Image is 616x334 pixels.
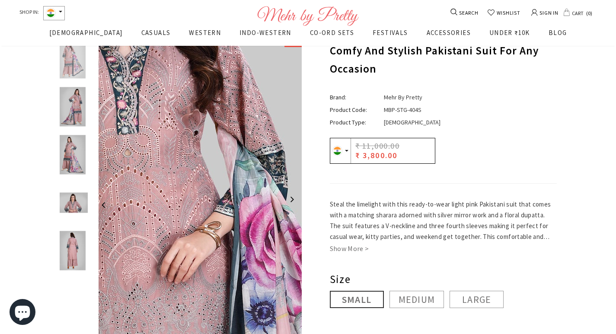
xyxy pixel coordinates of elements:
[373,28,408,45] a: FESTIVALS
[489,28,530,45] a: UNDER ₹10K
[495,8,520,18] span: WISHLIST
[330,272,351,286] span: Size
[330,92,380,102] label: Brand:
[427,28,471,45] a: ACCESSORIES
[549,29,567,37] span: BLOG
[330,200,551,262] span: Steal the limelight with this ready-to-wear light pink Pakistani suit that comes with a matching ...
[330,291,384,308] label: SMALL
[355,150,398,160] span: ₹ 3,800.00
[549,28,567,45] a: BLOG
[355,141,399,151] span: ₹ 11,000.00
[563,8,594,18] a: CART 0
[332,146,342,156] img: INR
[330,105,380,115] label: Product Code:
[384,93,422,101] a: Mehr By Pretty
[373,29,408,37] span: FESTIVALS
[450,291,504,308] label: LARGE
[57,231,88,270] img: Comfy And Stylish Pakistani Suit For Any Occasion
[189,28,221,45] a: WESTERN
[57,39,88,79] img: Comfy And Stylish Pakistani Suit For Any Occasion
[19,6,39,20] span: SHOP IN:
[239,28,291,45] a: INDO-WESTERN
[330,118,380,127] label: Product Type:
[487,8,520,18] a: WISHLIST
[49,28,123,45] a: [DEMOGRAPHIC_DATA]
[384,106,421,114] span: MBP-STG-404S
[49,29,123,37] span: [DEMOGRAPHIC_DATA]
[458,8,479,18] span: SEARCH
[57,87,88,127] img: Comfy And Stylish Pakistani Suit For Any Occasion
[489,29,530,37] span: UNDER ₹10K
[239,29,291,37] span: INDO-WESTERN
[257,6,359,26] img: Logo Footer
[57,193,88,213] img: Comfy And Stylish Pakistani Suit For Any Occasion
[427,29,471,37] span: ACCESSORIES
[7,299,38,327] inbox-online-store-chat: Shopify online store chat
[310,29,354,37] span: CO-ORD SETS
[531,6,558,19] a: SIGN IN
[141,28,171,45] a: CASUALS
[538,7,558,18] span: SIGN IN
[310,28,354,45] a: CO-ORD SETS
[141,29,171,37] span: CASUALS
[389,291,444,308] label: MEDIUM
[57,135,88,175] img: Comfy And Stylish Pakistani Suit For Any Occasion
[384,118,440,126] span: [DEMOGRAPHIC_DATA]
[584,8,594,18] span: 0
[330,244,369,253] a: Show More >
[570,8,584,18] span: CART
[189,29,221,37] span: WESTERN
[451,8,479,18] a: SEARCH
